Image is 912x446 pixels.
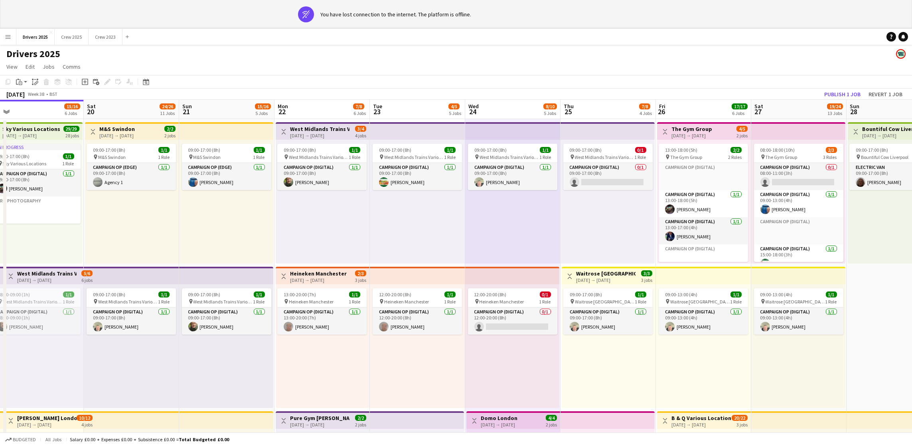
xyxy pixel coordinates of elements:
[44,436,63,442] span: All jobs
[93,147,125,153] span: 09:00-17:00 (8h)
[349,147,360,153] span: 1/1
[6,90,25,98] div: [DATE]
[384,154,444,160] span: West Midlands Trains Various Locations
[49,91,57,97] div: BST
[635,291,646,297] span: 1/1
[865,89,906,99] button: Revert 1 job
[665,147,697,153] span: 13:00-18:00 (5h)
[277,288,367,335] div: 13:00-20:00 (7h)1/1 Heineken Manchester1 RoleCampaign Op (Digital)1/113:00-20:00 (7h)[PERSON_NAME]
[823,154,837,160] span: 3 Roles
[3,161,47,167] span: Sky Various Locations
[3,125,61,133] h3: Sky Various Locations
[17,270,77,277] h3: West Midlands Trains Various Locations
[732,110,747,116] div: 6 Jobs
[17,422,77,428] div: [DATE] → [DATE]
[730,299,742,305] span: 1 Role
[289,154,349,160] span: West Midlands Trains Various Locations
[87,163,176,190] app-card-role: Campaign Op (Edge)1/109:00-17:00 (8h)Agency 1
[641,270,652,276] span: 3/3
[563,307,653,335] app-card-role: Campaign Op (Digital)1/109:00-17:00 (8h)[PERSON_NAME]
[43,63,55,70] span: Jobs
[575,299,635,305] span: Waitrose [GEOGRAPHIC_DATA]
[164,132,176,139] div: 2 jobs
[98,154,126,160] span: M&S Swindon
[63,63,81,70] span: Comms
[255,110,270,116] div: 5 Jobs
[481,422,517,428] div: [DATE] → [DATE]
[373,288,462,335] app-job-card: 12:00-20:00 (8h)1/1 Heineken Manchester1 RoleCampaign Op (Digital)1/112:00-20:00 (8h)[PERSON_NAME]
[728,154,742,160] span: 2 Roles
[63,153,74,159] span: 1/1
[284,147,316,153] span: 09:00-17:00 (8h)
[254,291,265,297] span: 1/1
[564,103,574,110] span: Thu
[659,103,665,110] span: Fri
[826,291,837,297] span: 1/1
[182,288,271,335] app-job-card: 09:00-17:00 (8h)1/1 West Midlands Trains Various Locations1 RoleCampaign Op (Digital)1/109:00-17:...
[355,132,366,139] div: 4 jobs
[481,414,517,422] h3: Domo London
[766,299,825,305] span: Waitrose [GEOGRAPHIC_DATA]
[563,144,653,190] app-job-card: 09:00-17:00 (8h)0/1 West Midlands Trains Various Locations1 RoleCampaign Op (Digital)0/109:00-17:...
[659,244,748,272] app-card-role-placeholder: Campaign Op (Digital)
[754,307,843,335] app-card-role: Campaign Op (Digital)1/109:00-13:00 (4h)[PERSON_NAME]
[86,107,96,116] span: 20
[179,436,229,442] span: Total Budgeted £0.00
[188,147,221,153] span: 09:00-17:00 (8h)
[540,147,551,153] span: 1/1
[480,299,524,305] span: Heineken Manchester
[373,144,462,190] div: 09:00-17:00 (8h)1/1 West Midlands Trains Various Locations1 RoleCampaign Op (Digital)1/109:00-17:...
[449,110,461,116] div: 5 Jobs
[468,288,557,335] div: 12:00-20:00 (8h)0/1 Heineken Manchester1 RoleCampaign Op (Digital)0/112:00-20:00 (8h)
[87,288,176,335] app-job-card: 09:00-17:00 (8h)1/1 West Midlands Trains Various Locations1 RoleCampaign Op (Digital)1/109:00-17:...
[290,414,349,422] h3: Pure Gym [PERSON_NAME]
[182,103,192,110] span: Sun
[277,144,367,190] div: 09:00-17:00 (8h)1/1 West Midlands Trains Various Locations1 RoleCampaign Op (Digital)1/109:00-17:...
[16,29,55,45] button: Drivers 2025
[158,291,170,297] span: 1/1
[754,103,763,110] span: Sat
[670,299,730,305] span: Waitrose [GEOGRAPHIC_DATA]
[181,107,192,116] span: 21
[188,291,221,297] span: 09:00-17:00 (8h)
[63,126,79,132] span: 29/29
[468,163,557,190] app-card-role: Campaign Op (Digital)1/109:00-17:00 (8h)[PERSON_NAME]
[754,144,843,262] app-job-card: 08:00-18:00 (10h)2/3 The Gym Group3 RolesCampaign Op (Digital)0/108:00-11:00 (3h) Campaign Op (Di...
[158,147,170,153] span: 1/1
[182,144,271,190] app-job-card: 09:00-17:00 (8h)1/1 M&S Swindon1 RoleCampaign Op (Edge)1/109:00-17:00 (8h)[PERSON_NAME]
[193,154,221,160] span: M&S Swindon
[546,415,557,421] span: 4/4
[659,190,748,217] app-card-role: Campaign Op (Digital)1/113:00-18:00 (5h)[PERSON_NAME]
[826,147,837,153] span: 2/3
[89,29,122,45] button: Crew 2023
[856,147,888,153] span: 09:00-17:00 (8h)
[732,103,748,109] span: 17/17
[754,163,843,190] app-card-role: Campaign Op (Digital)0/108:00-11:00 (3h)
[77,415,93,421] span: 10/12
[3,133,61,139] div: [DATE] → [DATE]
[641,276,652,283] div: 3 jobs
[474,147,507,153] span: 09:00-17:00 (8h)
[65,110,80,116] div: 6 Jobs
[87,307,176,335] app-card-role: Campaign Op (Digital)1/109:00-17:00 (8h)[PERSON_NAME]
[290,133,349,139] div: [DATE] → [DATE]
[659,307,748,335] app-card-role: Campaign Op (Digital)1/109:00-13:00 (4h)[PERSON_NAME]
[576,270,636,277] h3: Waitrose [GEOGRAPHIC_DATA]
[444,154,456,160] span: 1 Role
[87,103,96,110] span: Sat
[671,125,712,133] h3: The Gym Group
[754,190,843,217] app-card-role: Campaign Op (Digital)1/109:00-13:00 (4h)[PERSON_NAME]
[671,133,712,139] div: [DATE] → [DATE]
[87,144,176,190] div: 09:00-17:00 (8h)1/1 M&S Swindon1 RoleCampaign Op (Edge)1/109:00-17:00 (8h)Agency 1
[6,63,18,70] span: View
[570,291,602,297] span: 09:00-17:00 (8h)
[730,147,742,153] span: 2/2
[55,29,89,45] button: Crew 2025
[81,270,93,276] span: 5/6
[659,163,748,190] app-card-role-placeholder: Campaign Op (Digital)
[570,147,602,153] span: 09:00-17:00 (8h)
[670,154,702,160] span: The Gym Group
[3,299,63,305] span: West Midlands Trains Various Locations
